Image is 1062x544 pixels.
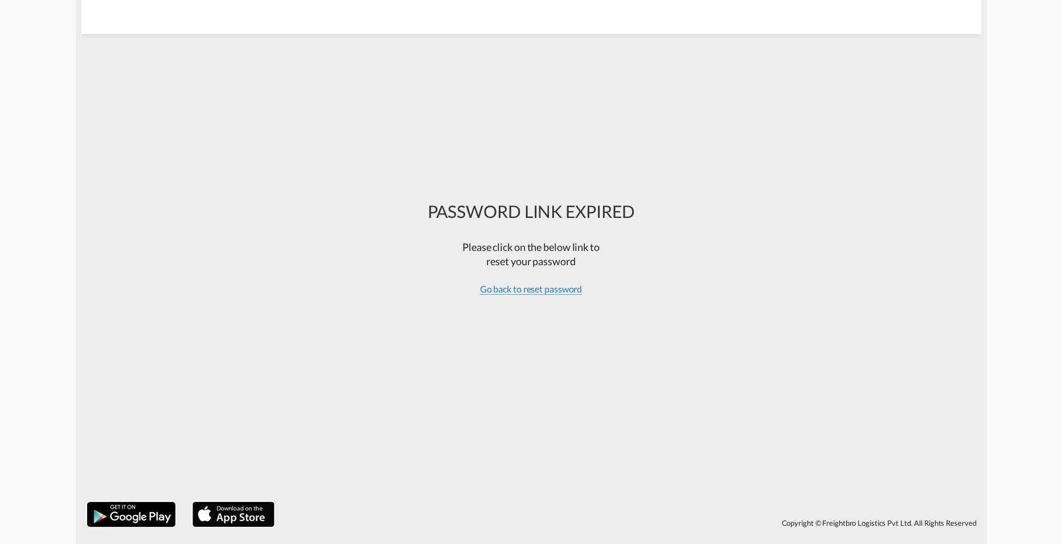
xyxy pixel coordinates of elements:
span: reset your password [486,255,575,267]
img: apple.png [191,501,276,528]
span: Please click on the below link to [462,241,600,253]
img: google.png [86,501,177,528]
span: Go back to reset password [480,283,583,295]
div: PASSWORD LINK EXPIRED [428,199,635,223]
div: Copyright © Freightbro Logistics Pvt Ltd. All Rights Reserved [280,513,981,533]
